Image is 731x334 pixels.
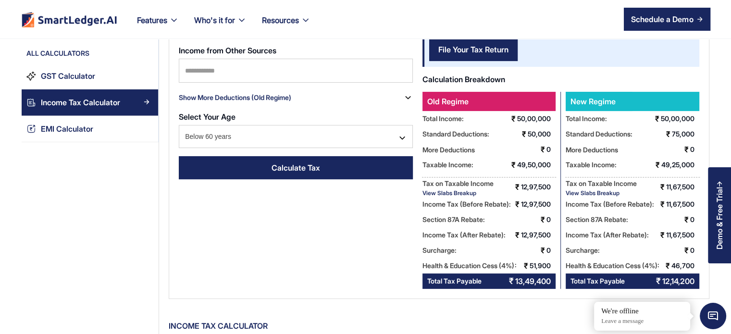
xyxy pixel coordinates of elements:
[517,157,556,173] div: 49,50,000
[22,89,158,116] a: Income Tax CalculatorArrow Right Blue
[666,258,670,273] div: ₹
[129,13,186,38] div: Features
[690,212,699,227] div: 0
[522,126,526,142] div: ₹
[22,63,158,89] a: GST CalculatorArrow Right Blue
[179,156,413,179] a: Calculate Tax
[422,92,556,111] div: Old Regime
[566,258,659,273] div: Health & Education Cess (4%):
[397,133,407,143] img: mingcute_down-line
[601,307,683,316] div: We're offline
[21,12,118,27] a: home
[661,157,699,173] div: 49,25,000
[22,49,158,63] div: All Calculators
[429,38,518,61] a: File Your Tax Return
[566,197,654,212] div: Income Tax (Before Rebate):
[530,258,556,273] div: 51,900
[624,8,710,31] a: Schedule a Demo
[144,125,149,131] img: Arrow Right Blue
[194,13,235,27] div: Who's it for
[546,243,556,258] div: 0
[656,157,660,173] div: ₹
[697,16,703,22] img: arrow right icon
[179,46,276,55] strong: Income from Other Sources
[662,273,694,289] div: 12,14,200
[169,318,709,334] div: Income tax Calculator
[566,144,618,156] div: More Deductions
[660,227,665,243] div: ₹
[262,13,299,27] div: Resources
[137,13,167,27] div: Features
[524,258,528,273] div: ₹
[427,273,482,289] div: Total Tax Payable
[272,162,320,173] div: Calculate Tax
[690,142,699,157] div: 0
[684,142,689,157] div: ₹
[422,197,511,212] div: Income Tax (Before Rebate):
[511,111,516,126] div: ₹
[41,123,93,136] div: EMI Calculator
[438,44,508,55] div: File Your Tax Return
[41,96,120,109] div: Income Tax Calculator
[144,99,149,105] img: Arrow Right Blue
[566,92,632,111] div: New Regime
[684,243,689,258] div: ₹
[515,179,520,195] div: ₹
[671,258,699,273] div: 46,700
[422,144,475,156] div: More Deductions
[521,179,556,195] div: 12,97,500
[566,189,637,197] div: View Slabs Breakup
[422,243,457,258] div: Surcharge:
[666,179,699,195] div: 11,67,500
[566,227,649,243] div: Income Tax (After Rebate):
[422,157,473,173] div: Taxable Income:
[656,273,661,289] div: ₹
[422,126,489,142] div: Standard Deductions:
[566,212,628,227] div: Section 87A Rebate:
[179,112,235,122] strong: Select Your Age
[566,243,600,258] div: Surcharge:
[422,227,506,243] div: Income Tax (After Rebate):
[422,72,699,87] div: Calculation Breakdown
[666,197,699,212] div: 11,67,500
[528,126,556,142] div: 50,000
[541,212,545,227] div: ₹
[186,13,254,38] div: Who's it for
[179,90,291,105] div: Show More Deductions (Old Regime)
[541,243,545,258] div: ₹
[179,125,413,148] div: Below 60 years
[700,303,726,329] span: Chat Widget
[666,126,670,142] div: ₹
[515,273,551,289] div: 13,49,400
[660,197,665,212] div: ₹
[21,12,118,27] img: footer logo
[601,317,683,325] p: Leave a message
[422,111,464,126] div: Total Income:
[517,111,556,126] div: 50,00,000
[515,197,520,212] div: ₹
[41,70,95,83] div: GST Calculator
[655,111,659,126] div: ₹
[684,212,689,227] div: ₹
[403,93,413,102] img: mingcute_down-line
[566,126,632,142] div: Standard Deductions:
[22,116,158,142] a: EMI CalculatorArrow Right Blue
[631,13,693,25] div: Schedule a Demo
[672,126,699,142] div: 75,000
[715,187,724,249] div: Demo & Free Trial
[546,212,556,227] div: 0
[566,177,637,189] div: Tax on Taxable Income
[690,243,699,258] div: 0
[570,273,625,289] div: Total Tax Payable
[521,227,556,243] div: 12,97,500
[666,227,699,243] div: 11,67,500
[509,273,514,289] div: ₹
[511,157,516,173] div: ₹
[422,177,494,189] div: Tax on Taxable Income
[422,189,494,197] div: View Slabs Breakup
[566,157,617,173] div: Taxable Income:
[521,197,556,212] div: 12,97,500
[515,227,520,243] div: ₹
[661,111,699,126] div: 50,00,000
